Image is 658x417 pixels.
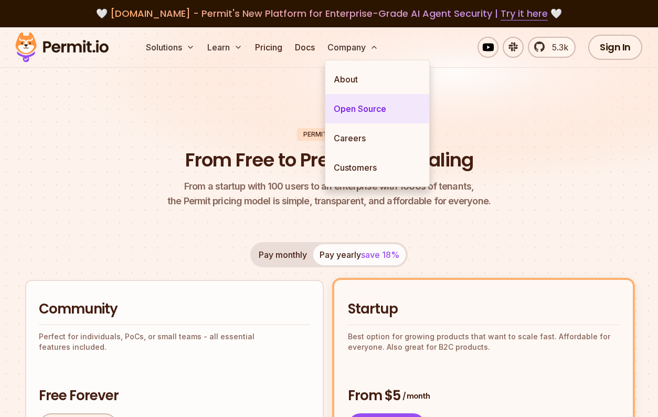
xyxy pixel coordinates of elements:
a: Sign In [588,35,642,60]
h3: From $5 [348,387,619,405]
h2: Startup [348,300,619,319]
span: [DOMAIN_NAME] - Permit's New Platform for Enterprise-Grade AI Agent Security | [110,7,548,20]
a: 5.3k [528,37,576,58]
a: Customers [325,153,429,182]
span: / month [402,391,430,401]
button: Learn [203,37,247,58]
a: About [325,65,429,94]
button: Solutions [142,37,199,58]
button: Pay monthly [252,244,313,265]
h1: From Free to Predictable Scaling [185,147,473,173]
a: Careers [325,123,429,153]
a: Docs [291,37,319,58]
span: 5.3k [546,41,568,54]
img: Permit logo [10,29,113,65]
a: Try it here [501,7,548,20]
span: From a startup with 100 users to an enterprise with 1000s of tenants, [167,179,491,194]
a: Pricing [251,37,286,58]
p: the Permit pricing model is simple, transparent, and affordable for everyone. [167,179,491,208]
button: Company [323,37,383,58]
div: 🤍 🤍 [25,6,633,21]
p: Perfect for individuals, PoCs, or small teams - all essential features included. [39,331,310,352]
h3: Free Forever [39,387,310,405]
p: Best option for growing products that want to scale fast. Affordable for everyone. Also great for... [348,331,619,352]
div: Permit Pricing [297,128,361,141]
a: Open Source [325,94,429,123]
h2: Community [39,300,310,319]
